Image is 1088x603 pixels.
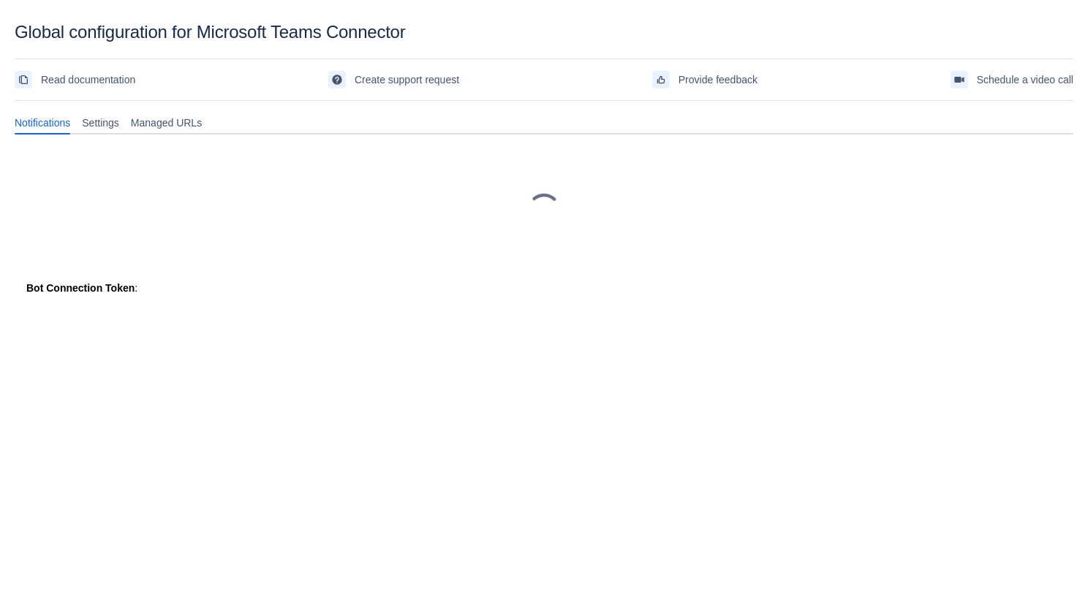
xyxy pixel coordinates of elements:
span: feedback [655,74,667,86]
span: videoCall [953,74,965,86]
a: Create support request [328,68,459,91]
a: Provide feedback [652,68,758,91]
span: Settings [82,115,119,130]
span: Managed URLs [131,115,202,130]
span: Read documentation [41,68,135,91]
a: Read documentation [15,68,135,91]
span: support [331,74,343,86]
span: Provide feedback [679,68,758,91]
div: : [26,281,1062,295]
span: Schedule a video call [977,68,1073,91]
span: documentation [18,74,29,86]
div: Global configuration for Microsoft Teams Connector [15,22,1073,42]
a: Schedule a video call [951,68,1073,91]
span: Notifications [15,115,70,130]
span: Create support request [355,68,459,91]
strong: Bot Connection Token [26,282,135,294]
